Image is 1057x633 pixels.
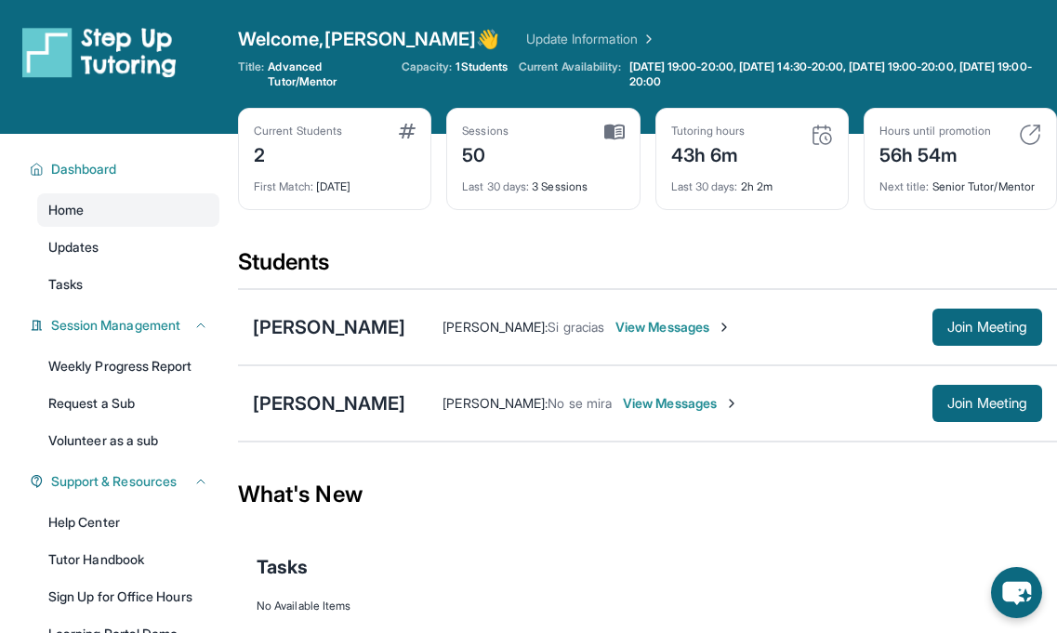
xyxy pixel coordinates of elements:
button: Support & Resources [44,472,208,491]
img: card [399,124,416,138]
img: logo [22,26,177,78]
span: No se mira [548,395,612,411]
span: Welcome, [PERSON_NAME] 👋 [238,26,500,52]
span: 1 Students [456,59,508,74]
div: Current Students [254,124,342,138]
div: [DATE] [254,168,416,194]
div: Hours until promotion [879,124,991,138]
span: Tasks [48,275,83,294]
span: [PERSON_NAME] : [443,395,548,411]
span: Capacity: [402,59,453,74]
button: Session Management [44,316,208,335]
img: card [1019,124,1041,146]
div: Tutoring hours [671,124,746,138]
span: Last 30 days : [671,179,738,193]
span: Next title : [879,179,930,193]
span: Si gracias [548,319,604,335]
a: Request a Sub [37,387,219,420]
div: Sessions [462,124,509,138]
button: Join Meeting [932,385,1042,422]
div: 43h 6m [671,138,746,168]
a: Tutor Handbook [37,543,219,576]
div: 56h 54m [879,138,991,168]
a: Updates [37,231,219,264]
a: [DATE] 19:00-20:00, [DATE] 14:30-20:00, [DATE] 19:00-20:00, [DATE] 19:00-20:00 [626,59,1057,89]
span: Current Availability: [519,59,621,89]
div: What's New [238,454,1057,535]
a: Tasks [37,268,219,301]
span: [DATE] 19:00-20:00, [DATE] 14:30-20:00, [DATE] 19:00-20:00, [DATE] 19:00-20:00 [629,59,1053,89]
span: First Match : [254,179,313,193]
span: Join Meeting [947,398,1027,409]
span: Last 30 days : [462,179,529,193]
span: Title: [238,59,264,89]
a: Home [37,193,219,227]
span: Home [48,201,84,219]
span: Session Management [51,316,180,335]
span: Advanced Tutor/Mentor [268,59,390,89]
img: Chevron-Right [724,396,739,411]
span: Support & Resources [51,472,177,491]
div: 2h 2m [671,168,833,194]
div: [PERSON_NAME] [253,314,405,340]
a: Volunteer as a sub [37,424,219,457]
img: card [604,124,625,140]
div: Senior Tutor/Mentor [879,168,1041,194]
a: Help Center [37,506,219,539]
div: [PERSON_NAME] [253,390,405,416]
span: [PERSON_NAME] : [443,319,548,335]
a: Sign Up for Office Hours [37,580,219,613]
div: Students [238,247,1057,288]
img: Chevron Right [638,30,656,48]
a: Update Information [526,30,656,48]
img: Chevron-Right [717,320,732,335]
span: View Messages [615,318,732,336]
button: Join Meeting [932,309,1042,346]
div: 2 [254,138,342,168]
div: No Available Items [257,599,1038,613]
div: 3 Sessions [462,168,624,194]
span: Join Meeting [947,322,1027,333]
span: Tasks [257,554,308,580]
button: Dashboard [44,160,208,178]
span: Dashboard [51,160,117,178]
a: Weekly Progress Report [37,349,219,383]
button: chat-button [991,567,1042,618]
div: 50 [462,138,509,168]
img: card [811,124,833,146]
span: View Messages [623,394,739,413]
span: Updates [48,238,99,257]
